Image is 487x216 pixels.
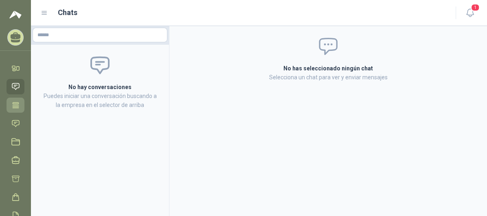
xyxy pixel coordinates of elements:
button: 1 [463,6,477,20]
p: Selecciona un chat para ver y enviar mensajes [186,73,470,82]
h2: No has seleccionado ningún chat [186,64,470,73]
p: Puedes iniciar una conversación buscando a la empresa en el selector de arriba [41,92,159,109]
h1: Chats [58,7,77,18]
h2: No hay conversaciones [41,83,159,92]
span: 1 [471,4,480,11]
img: Logo peakr [9,10,22,20]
